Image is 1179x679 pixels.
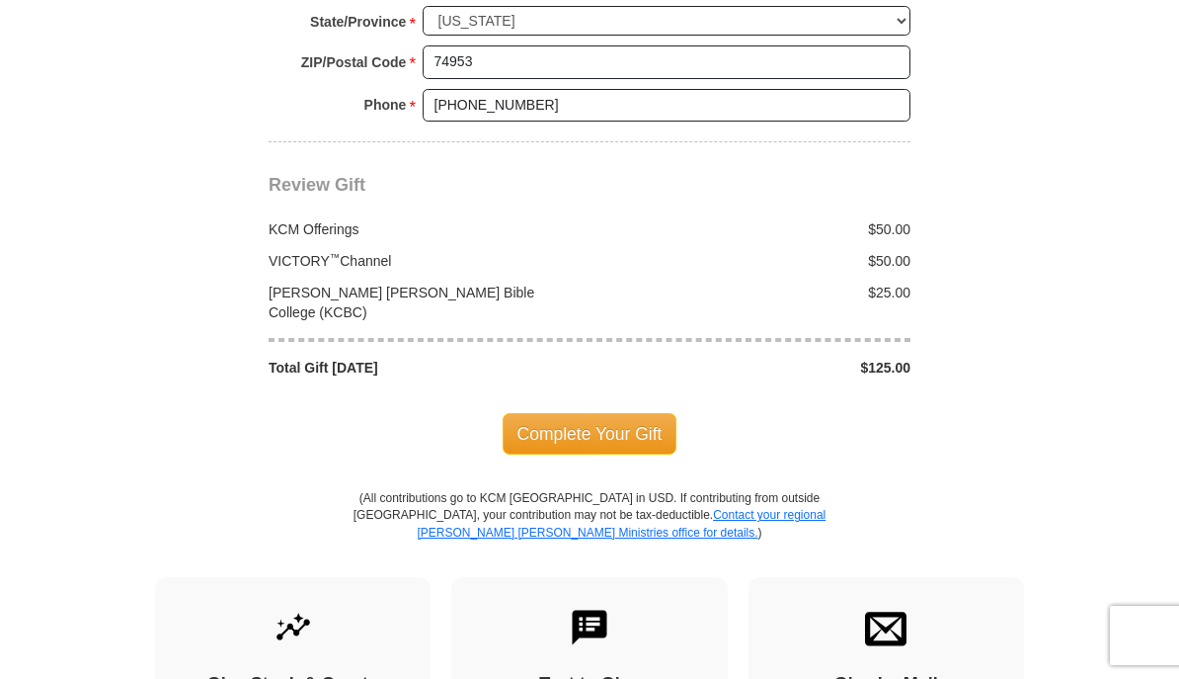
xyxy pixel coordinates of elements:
[259,283,590,322] div: [PERSON_NAME] [PERSON_NAME] Bible College (KCBC)
[259,219,590,239] div: KCM Offerings
[865,607,906,648] img: envelope.svg
[503,413,677,455] span: Complete Your Gift
[589,358,921,378] div: $125.00
[259,358,590,378] div: Total Gift [DATE]
[273,607,314,648] img: give-by-stock.svg
[589,251,921,271] div: $50.00
[417,508,825,539] a: Contact your regional [PERSON_NAME] [PERSON_NAME] Ministries office for details.
[353,490,826,576] p: (All contributions go to KCM [GEOGRAPHIC_DATA] in USD. If contributing from outside [GEOGRAPHIC_D...
[330,251,341,263] sup: ™
[269,175,365,195] span: Review Gift
[569,607,610,648] img: text-to-give.svg
[364,91,407,119] strong: Phone
[259,251,590,271] div: VICTORY Channel
[589,219,921,239] div: $50.00
[301,48,407,76] strong: ZIP/Postal Code
[310,8,406,36] strong: State/Province
[589,283,921,322] div: $25.00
